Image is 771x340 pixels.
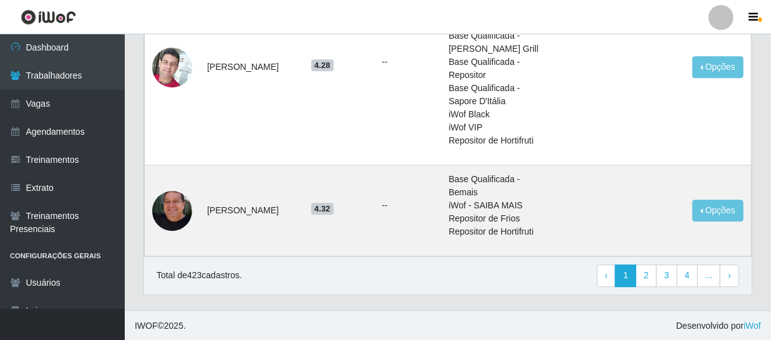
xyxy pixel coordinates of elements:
[449,173,545,199] li: Base Qualificada - Bemais
[692,200,744,221] button: Opções
[135,321,158,331] span: IWOF
[449,199,545,212] li: iWof - SAIBA MAIS
[449,121,545,134] li: iWof VIP
[677,265,698,287] a: 4
[382,199,434,212] ul: --
[449,134,545,147] li: Repositor de Hortifruti
[697,265,721,287] a: ...
[449,225,545,238] li: Repositor de Hortifruti
[449,56,545,82] li: Base Qualificada - Repositor
[311,59,334,72] span: 4.28
[449,212,545,225] li: Repositor de Frios
[656,265,677,287] a: 3
[597,265,739,287] nav: pagination
[605,270,608,280] span: ‹
[135,319,186,333] span: © 2025 .
[692,56,744,78] button: Opções
[636,265,657,287] a: 2
[615,265,636,287] a: 1
[152,175,192,246] img: 1745585204211.jpeg
[382,56,434,69] ul: --
[157,269,242,282] p: Total de 423 cadastros.
[449,108,545,121] li: iWof Black
[676,319,761,333] span: Desenvolvido por
[200,165,304,256] td: [PERSON_NAME]
[311,203,334,215] span: 4.32
[152,41,192,94] img: 1697414977679.jpeg
[744,321,761,331] a: iWof
[449,82,545,108] li: Base Qualificada - Sapore D'Itália
[728,270,731,280] span: ›
[449,29,545,56] li: Base Qualificada - [PERSON_NAME] Grill
[720,265,739,287] a: Next
[597,265,616,287] a: Previous
[21,9,76,25] img: CoreUI Logo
